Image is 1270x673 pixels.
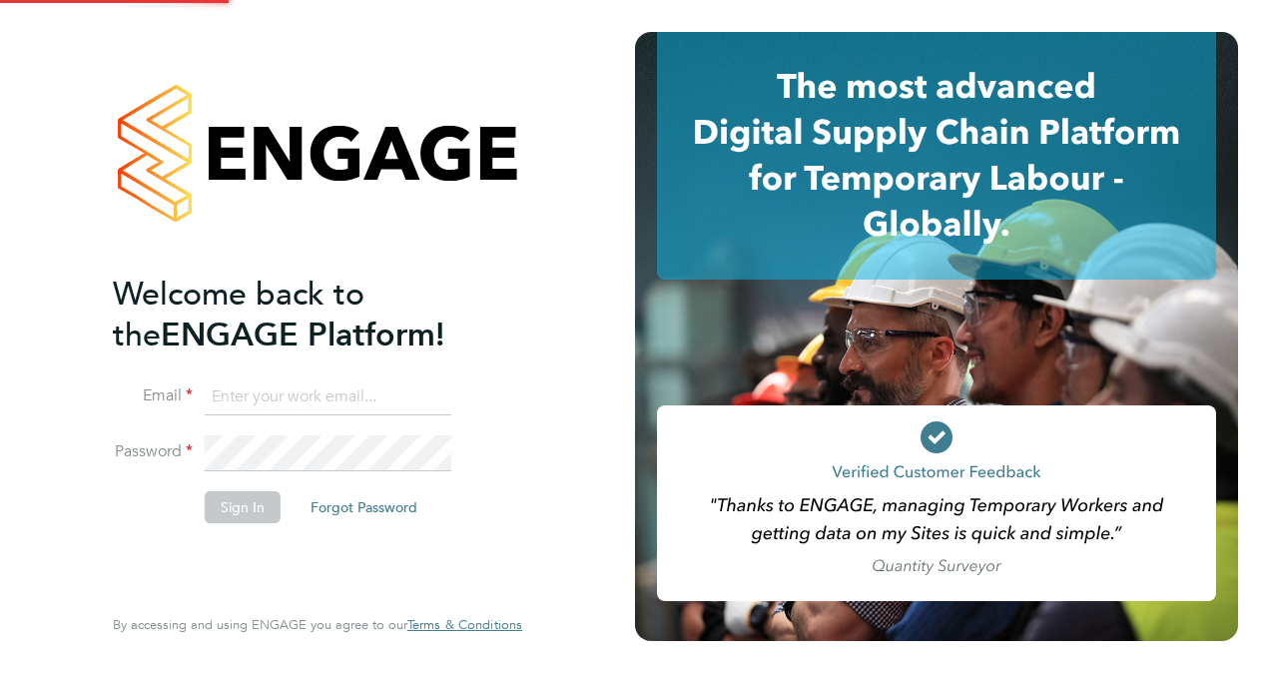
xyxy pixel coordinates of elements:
[407,616,522,633] span: Terms & Conditions
[113,274,502,355] h2: ENGAGE Platform!
[295,491,433,523] button: Forgot Password
[113,616,522,633] span: By accessing and using ENGAGE you agree to our
[407,617,522,633] a: Terms & Conditions
[113,385,193,406] label: Email
[205,491,281,523] button: Sign In
[113,441,193,462] label: Password
[205,379,451,415] input: Enter your work email...
[113,275,364,354] span: Welcome back to the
